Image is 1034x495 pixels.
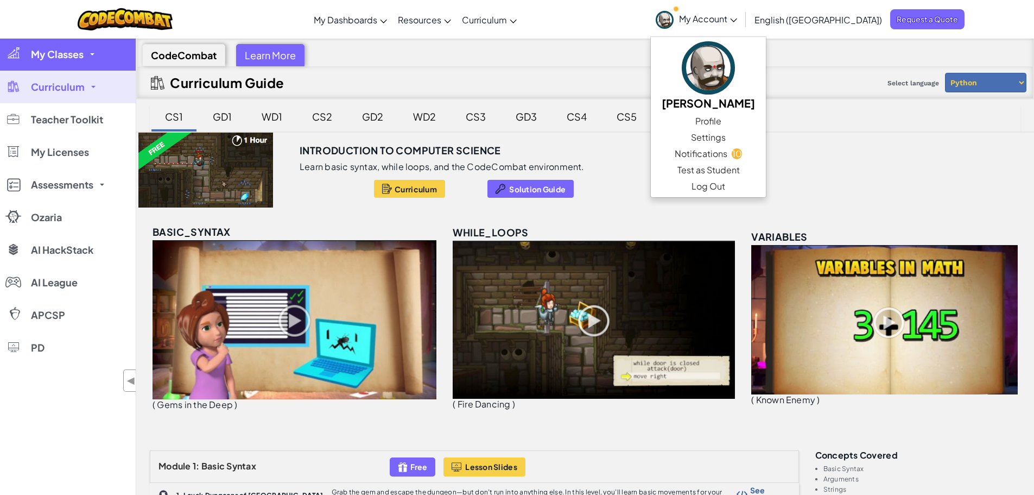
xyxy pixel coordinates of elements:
a: Request a Quote [890,9,965,29]
h3: Introduction to Computer Science [300,142,501,159]
button: Curriculum [374,180,445,198]
span: ( [453,398,455,410]
div: CS2 [301,104,343,129]
a: Log Out [651,178,766,195]
a: Resources [392,5,456,34]
span: Curriculum [462,14,507,26]
span: 10 [732,148,742,159]
span: Basic Syntax [201,460,256,472]
span: My Dashboards [314,14,377,26]
span: Fire Dancing [458,398,511,410]
img: IconFreeLevelv2.svg [398,461,408,473]
span: basic_syntax [153,225,231,238]
span: Free [410,462,427,471]
span: Notifications [675,147,727,160]
span: My Classes [31,49,84,59]
span: Resources [398,14,441,26]
a: Test as Student [651,162,766,178]
span: Known Enemy [756,394,816,405]
span: Curriculum [395,185,437,193]
li: Basic Syntax [823,465,1021,472]
span: English ([GEOGRAPHIC_DATA]) [754,14,882,26]
span: ◀ [126,373,136,389]
div: CS1 [154,104,194,129]
a: Settings [651,129,766,146]
a: My Dashboards [308,5,392,34]
h2: Curriculum Guide [170,75,284,90]
button: Solution Guide [487,180,574,198]
img: variables_unlocked.png [751,245,1018,394]
span: ( [153,399,155,410]
div: WD2 [402,104,447,129]
span: Gems in the Deep [157,399,233,410]
span: Lesson Slides [465,462,517,471]
span: Assessments [31,180,93,190]
li: Strings [823,486,1021,493]
div: CS5 [606,104,648,129]
span: My Licenses [31,147,89,157]
span: ) [817,394,820,405]
div: CS3 [455,104,497,129]
img: while_loops_unlocked.png [453,241,735,399]
div: Learn More [236,44,305,66]
a: [PERSON_NAME] [651,40,766,113]
h5: [PERSON_NAME] [662,95,755,111]
div: WD1 [251,104,293,129]
p: Learn basic syntax, while loops, and the CodeCombat environment. [300,161,585,172]
div: CS4 [556,104,598,129]
span: Curriculum [31,82,85,92]
span: My Account [679,13,737,24]
img: avatar [682,41,735,95]
span: Ozaria [31,212,62,222]
span: variables [751,230,808,243]
img: avatar [656,11,674,29]
button: Lesson Slides [443,458,525,477]
span: Module [158,460,191,472]
div: GD2 [351,104,394,129]
span: while_loops [453,226,528,239]
span: 1: [193,460,200,472]
div: GD1 [202,104,243,129]
a: Curriculum [456,5,522,34]
img: IconCurriculumGuide.svg [151,76,164,90]
a: English ([GEOGRAPHIC_DATA]) [749,5,887,34]
span: Solution Guide [509,185,566,193]
a: My Account [650,2,743,36]
span: Select language [883,75,943,91]
li: Arguments [823,475,1021,483]
span: ) [512,398,515,410]
img: basic_syntax_unlocked.png [153,240,436,399]
h3: Concepts covered [815,450,1021,460]
span: ( [751,394,754,405]
span: AI League [31,278,78,287]
span: Teacher Toolkit [31,115,103,124]
a: Profile [651,113,766,129]
div: CodeCombat [142,44,225,66]
span: AI HackStack [31,245,93,255]
div: GD3 [505,104,548,129]
a: Notifications10 [651,146,766,162]
span: ) [234,399,237,410]
img: CodeCombat logo [78,8,173,30]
